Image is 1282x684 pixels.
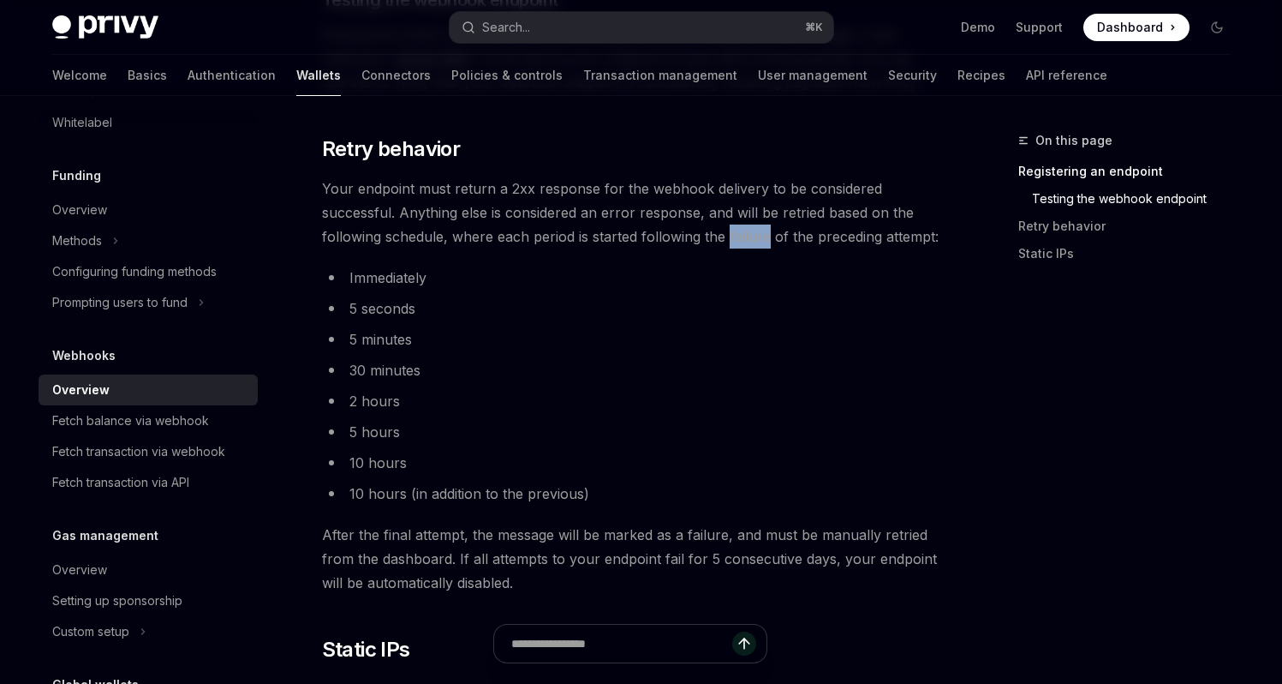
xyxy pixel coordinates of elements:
[52,261,217,282] div: Configuring funding methods
[39,405,258,436] a: Fetch balance via webhook
[805,21,823,34] span: ⌘ K
[888,55,937,96] a: Security
[39,555,258,585] a: Overview
[52,55,107,96] a: Welcome
[1018,158,1244,185] a: Registering an endpoint
[39,467,258,498] a: Fetch transaction via API
[583,55,737,96] a: Transaction management
[52,591,182,611] div: Setting up sponsorship
[322,482,939,506] li: 10 hours (in addition to the previous)
[322,420,939,444] li: 5 hours
[52,621,129,642] div: Custom setup
[322,266,939,290] li: Immediately
[1203,14,1231,41] button: Toggle dark mode
[322,327,939,351] li: 5 minutes
[957,55,1005,96] a: Recipes
[1083,14,1190,41] a: Dashboard
[39,616,258,647] button: Custom setup
[322,358,939,382] li: 30 minutes
[52,525,158,546] h5: Gas management
[52,292,188,313] div: Prompting users to fund
[451,55,563,96] a: Policies & controls
[361,55,431,96] a: Connectors
[758,55,868,96] a: User management
[322,451,939,475] li: 10 hours
[188,55,276,96] a: Authentication
[39,585,258,616] a: Setting up sponsorship
[52,560,107,580] div: Overview
[39,225,258,256] button: Methods
[1018,240,1244,267] a: Static IPs
[511,625,732,663] input: Ask a question...
[1016,19,1063,36] a: Support
[39,195,258,225] a: Overview
[322,297,939,321] li: 5 seconds
[1026,55,1107,96] a: API reference
[52,231,102,251] div: Methods
[39,256,258,287] a: Configuring funding methods
[322,135,461,163] span: Retry behavior
[52,441,225,462] div: Fetch transaction via webhook
[732,632,756,656] button: Send message
[52,345,116,366] h5: Webhooks
[39,436,258,467] a: Fetch transaction via webhook
[52,380,110,400] div: Overview
[128,55,167,96] a: Basics
[52,200,107,220] div: Overview
[450,12,833,43] button: Search...⌘K
[1018,185,1244,213] a: Testing the webhook endpoint
[1097,19,1163,36] span: Dashboard
[322,523,939,595] span: After the final attempt, the message will be marked as a failure, and must be manually retried fr...
[1018,213,1244,240] a: Retry behavior
[1035,130,1112,151] span: On this page
[52,15,158,39] img: dark logo
[52,411,209,431] div: Fetch balance via webhook
[39,287,258,318] button: Prompting users to fund
[961,19,995,36] a: Demo
[482,17,530,38] div: Search...
[39,375,258,405] a: Overview
[52,472,189,493] div: Fetch transaction via API
[322,177,939,249] span: Your endpoint must return a 2xx response for the webhook delivery to be considered successful. An...
[296,55,341,96] a: Wallets
[52,165,101,186] h5: Funding
[322,389,939,413] li: 2 hours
